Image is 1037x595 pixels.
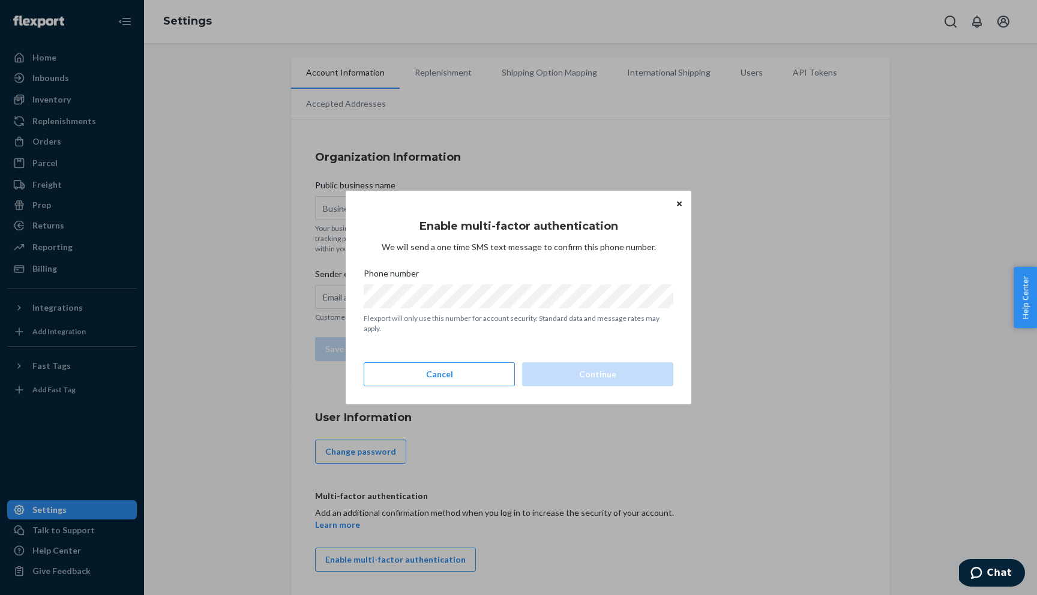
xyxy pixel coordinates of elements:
p: Flexport will only use this number for account security. Standard data and message rates may apply. [364,313,673,333]
button: Cancel [364,362,515,386]
span: Phone number [364,268,419,284]
h3: Enable multi-factor authentication [419,218,618,234]
span: Chat [28,8,53,19]
div: We will send a one time SMS text message to confirm this phone number. [364,209,673,253]
button: Continue [522,362,673,386]
button: Close [673,197,685,210]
